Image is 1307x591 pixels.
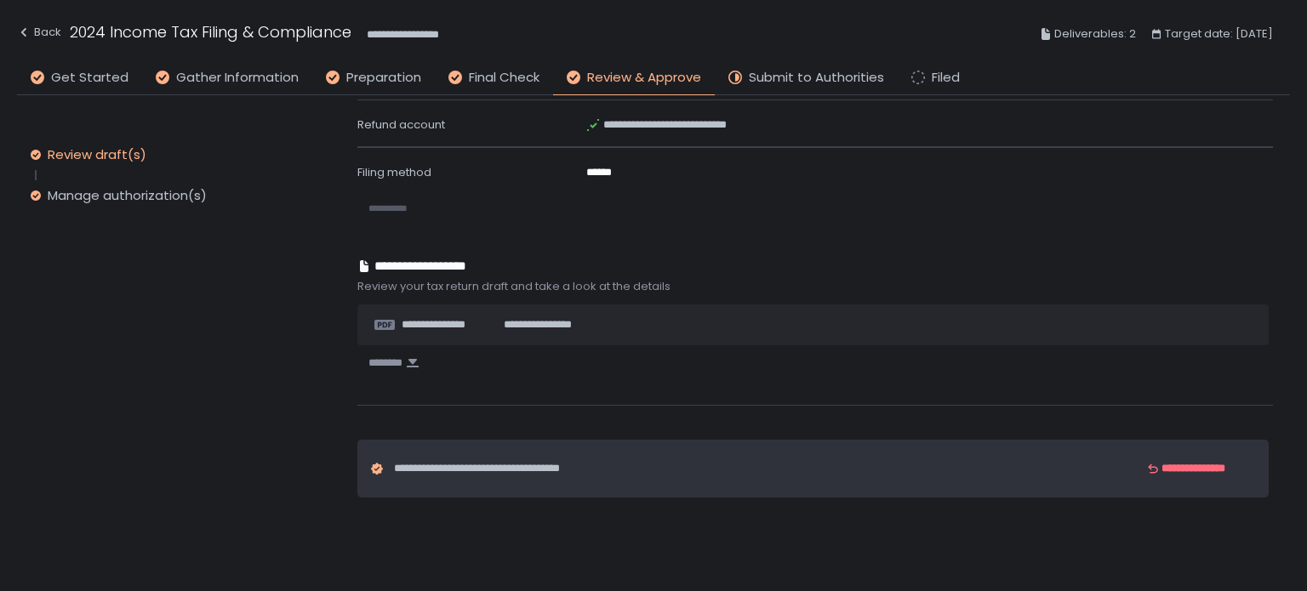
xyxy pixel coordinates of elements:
div: Review draft(s) [48,146,146,163]
span: Target date: [DATE] [1165,24,1273,44]
h1: 2024 Income Tax Filing & Compliance [70,20,351,43]
span: Deliverables: 2 [1054,24,1136,44]
span: Get Started [51,68,128,88]
div: Manage authorization(s) [48,187,207,204]
span: Submit to Authorities [749,68,884,88]
span: Filing method [357,164,431,180]
button: Back [17,20,61,48]
span: Filed [932,68,960,88]
span: Preparation [346,68,421,88]
span: Final Check [469,68,539,88]
div: Back [17,22,61,43]
span: Gather Information [176,68,299,88]
span: Refund account [357,116,445,133]
span: Review your tax return draft and take a look at the details [357,279,1273,294]
span: Review & Approve [587,68,701,88]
